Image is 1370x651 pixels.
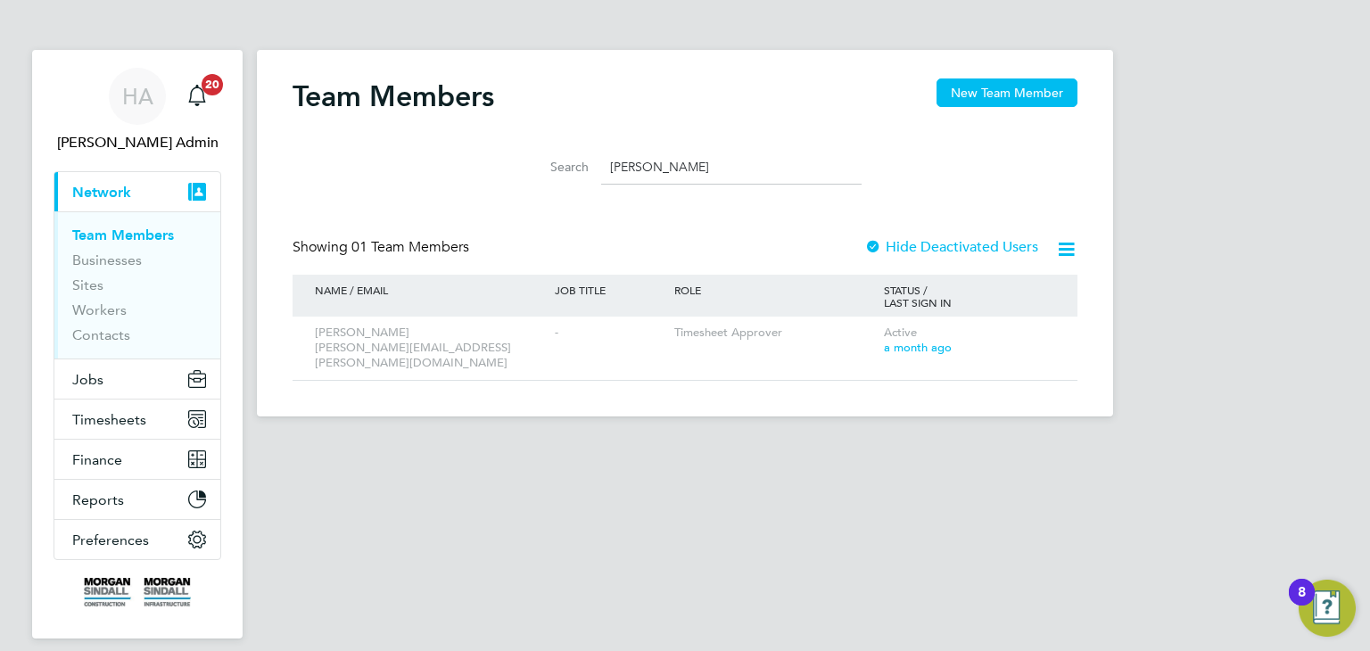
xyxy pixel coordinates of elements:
div: JOB TITLE [550,275,670,305]
span: Reports [72,491,124,508]
div: STATUS / LAST SIGN IN [879,275,1060,317]
span: 01 Team Members [351,238,469,256]
a: Businesses [72,251,142,268]
a: Team Members [72,227,174,243]
span: Finance [72,451,122,468]
span: HA [122,85,153,108]
div: Showing [293,238,473,257]
a: HA[PERSON_NAME] Admin [54,68,221,153]
div: - [550,317,670,350]
span: Jobs [72,371,103,388]
nav: Main navigation [32,50,243,639]
div: NAME / EMAIL [310,275,550,305]
div: Network [54,211,220,358]
span: 20 [202,74,223,95]
img: morgansindall-logo-retina.png [84,578,191,606]
span: Timesheets [72,411,146,428]
label: Hide Deactivated Users [864,238,1038,256]
div: ROLE [670,275,879,305]
span: a month ago [884,340,952,355]
div: Timesheet Approver [670,317,879,350]
span: Preferences [72,532,149,548]
button: Network [54,172,220,211]
button: Timesheets [54,400,220,439]
button: Finance [54,440,220,479]
label: Search [508,159,589,175]
div: [PERSON_NAME] [PERSON_NAME][EMAIL_ADDRESS][PERSON_NAME][DOMAIN_NAME] [310,317,550,380]
button: Jobs [54,359,220,399]
div: 8 [1298,592,1306,615]
button: New Team Member [937,78,1077,107]
button: Preferences [54,520,220,559]
span: Network [72,184,131,201]
div: Active [879,317,1060,365]
a: Sites [72,276,103,293]
a: Go to home page [54,578,221,606]
a: Contacts [72,326,130,343]
span: Hays Admin [54,132,221,153]
button: Reports [54,480,220,519]
button: Open Resource Center, 8 new notifications [1299,580,1356,637]
input: Search for... [601,150,862,185]
a: Workers [72,301,127,318]
h2: Team Members [293,78,494,114]
a: 20 [179,68,215,125]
